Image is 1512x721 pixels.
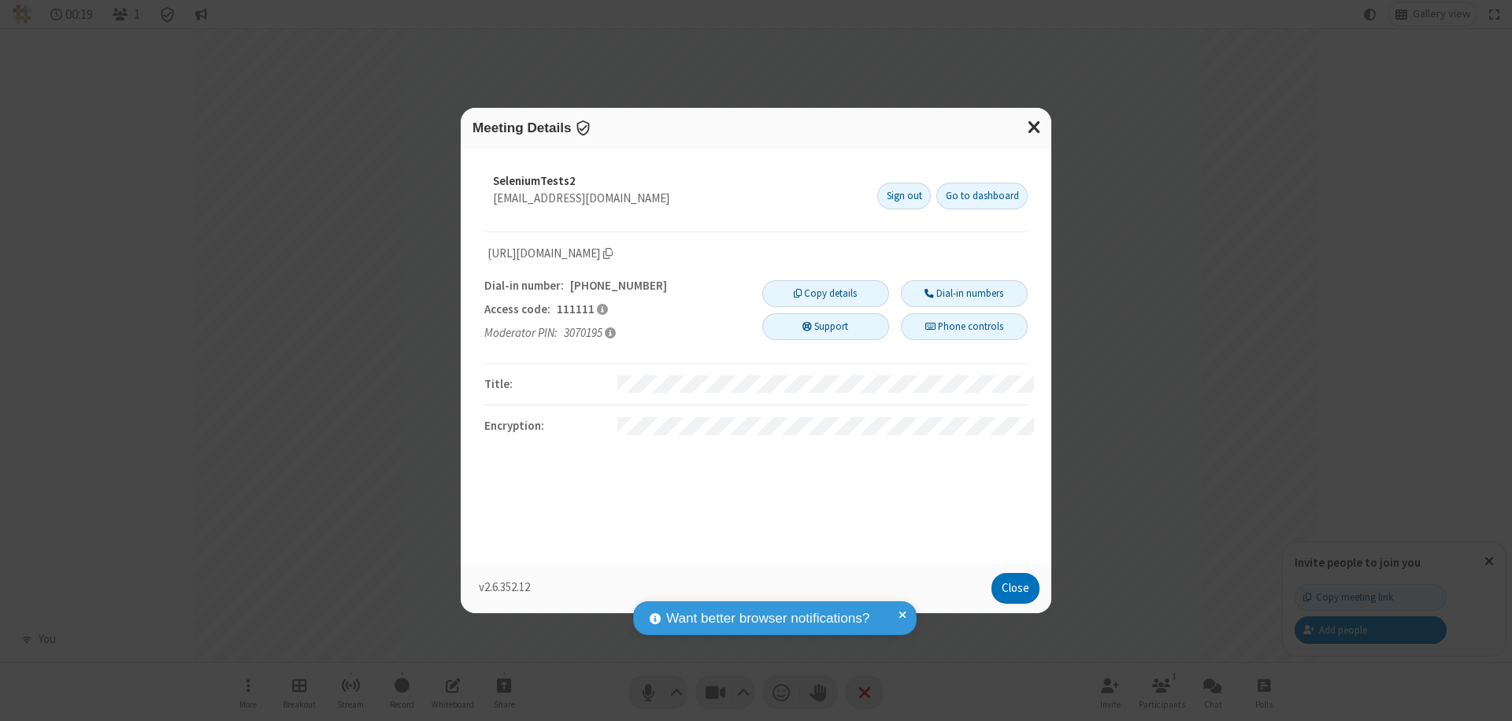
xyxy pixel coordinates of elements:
[605,327,616,339] span: As the meeting organizer, entering this PIN gives you access to moderator and other administrativ...
[564,325,602,340] span: 3070195
[484,324,558,342] span: Moderator PIN:
[557,301,595,316] span: 111111
[570,278,667,293] span: [PHONE_NUMBER]
[762,280,889,307] button: Copy details
[484,301,550,319] span: Access code:
[479,375,617,394] div: Title :
[479,417,617,435] div: Encryption :
[575,120,591,135] span: Encryption enabled
[901,280,1028,307] button: Dial-in numbers
[487,245,613,263] span: Copy meeting link
[666,608,869,629] span: Want better browser notifications?
[493,172,865,190] div: SeleniumTests2
[472,120,572,135] span: Meeting Details
[877,183,931,209] button: Sign out
[901,313,1028,340] button: Phone controls
[762,313,889,340] button: Support
[484,277,564,295] span: Dial-in number:
[493,190,865,208] div: [EMAIL_ADDRESS][DOMAIN_NAME]
[991,573,1039,605] button: Close
[597,303,608,316] span: Participants should use this access code to connect to the meeting.
[936,183,1028,209] a: Go to dashboard
[1018,108,1051,146] button: Close modal
[479,579,986,604] p: v2.6.352.12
